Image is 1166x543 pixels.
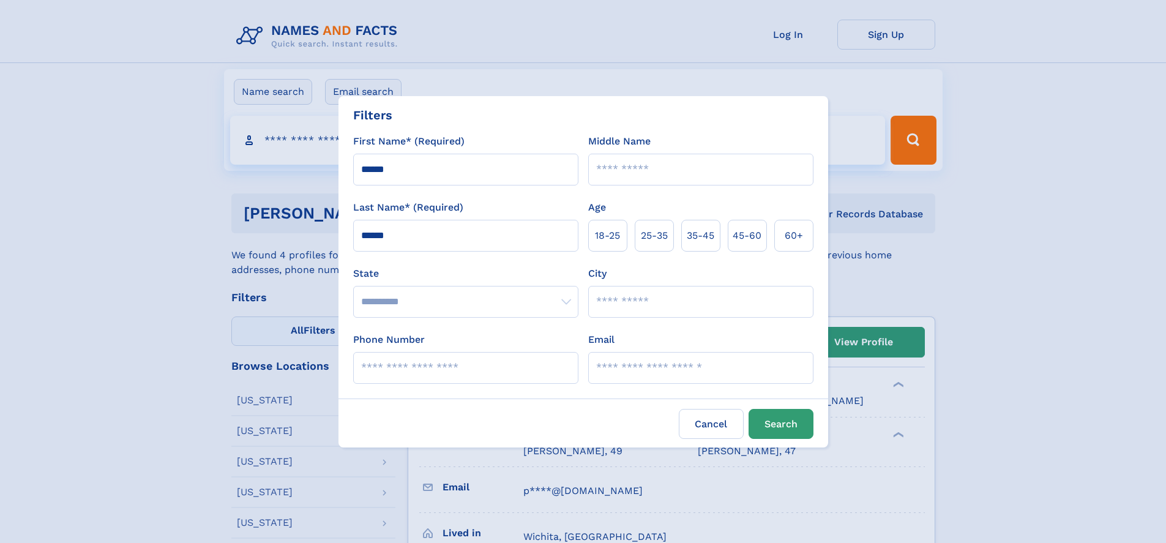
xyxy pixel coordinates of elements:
[641,228,668,243] span: 25‑35
[353,106,392,124] div: Filters
[595,228,620,243] span: 18‑25
[679,409,744,439] label: Cancel
[353,266,578,281] label: State
[353,200,463,215] label: Last Name* (Required)
[353,134,465,149] label: First Name* (Required)
[749,409,813,439] button: Search
[588,332,615,347] label: Email
[785,228,803,243] span: 60+
[588,200,606,215] label: Age
[588,134,651,149] label: Middle Name
[353,332,425,347] label: Phone Number
[733,228,761,243] span: 45‑60
[687,228,714,243] span: 35‑45
[588,266,607,281] label: City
